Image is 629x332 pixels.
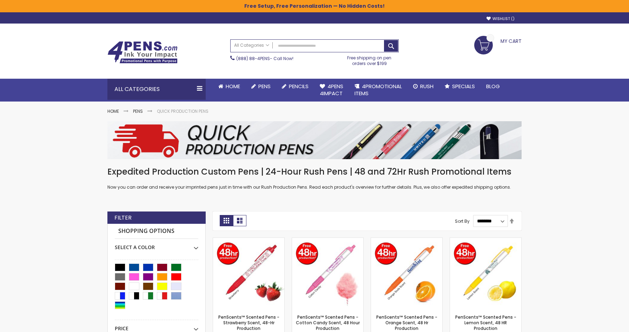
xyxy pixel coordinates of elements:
[218,314,279,331] a: PenScents™ Scented Pens - Strawberry Scent, 48-Hr Production
[292,237,363,243] a: PenScents™ Scented Pens - Cotton Candy Scent, 48 Hour Production
[486,16,515,21] a: Wishlist
[213,79,246,94] a: Home
[246,79,276,94] a: Pens
[231,40,273,51] a: All Categories
[340,52,399,66] div: Free shipping on pen orders over $199
[107,79,206,100] div: All Categories
[115,239,198,251] div: Select A Color
[115,224,198,239] strong: Shopping Options
[114,214,132,222] strong: Filter
[452,83,475,90] span: Specials
[258,83,271,90] span: Pens
[107,121,522,159] img: Quick Production Pens
[486,83,500,90] span: Blog
[481,79,505,94] a: Blog
[157,108,208,114] strong: Quick Production Pens
[234,43,269,48] span: All Categories
[107,41,178,64] img: 4Pens Custom Pens and Promotional Products
[289,83,309,90] span: Pencils
[107,184,522,190] p: Now you can order and receive your imprinted pens just in time with our Rush Production Pens. Rea...
[408,79,439,94] a: Rush
[133,108,143,114] a: Pens
[314,79,349,102] a: 4Pens4impact
[450,237,521,243] a: PenScents™ Scented Pens - Lemon Scent, 48 HR Production
[115,320,198,332] div: Price
[420,83,433,90] span: Rush
[220,215,233,226] strong: Grid
[376,314,437,331] a: PenScents™ Scented Pens - Orange Scent, 48 Hr Production
[226,83,240,90] span: Home
[296,314,360,331] a: PenScents™ Scented Pens - Cotton Candy Scent, 48 Hour Production
[371,238,442,309] img: PenScents™ Scented Pens - Orange Scent, 48 Hr Production
[439,79,481,94] a: Specials
[236,56,293,61] span: - Call Now!
[371,237,442,243] a: PenScents™ Scented Pens - Orange Scent, 48 Hr Production
[107,166,522,177] h1: Expedited Production Custom Pens | 24-Hour Rush Pens | 48 and 72Hr Rush Promotional Items
[292,238,363,309] img: PenScents™ Scented Pens - Cotton Candy Scent, 48 Hour Production
[107,108,119,114] a: Home
[213,237,284,243] a: PenScents™ Scented Pens - Strawberry Scent, 48-Hr Production
[320,83,343,97] span: 4Pens 4impact
[276,79,314,94] a: Pencils
[213,238,284,309] img: PenScents™ Scented Pens - Strawberry Scent, 48-Hr Production
[349,79,408,102] a: 4PROMOTIONALITEMS
[450,238,521,309] img: PenScents™ Scented Pens - Lemon Scent, 48 HR Production
[355,83,402,97] span: 4PROMOTIONAL ITEMS
[236,56,270,61] a: (888) 88-4PENS
[455,314,516,331] a: PenScents™ Scented Pens - Lemon Scent, 48 HR Production
[455,218,470,224] label: Sort By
